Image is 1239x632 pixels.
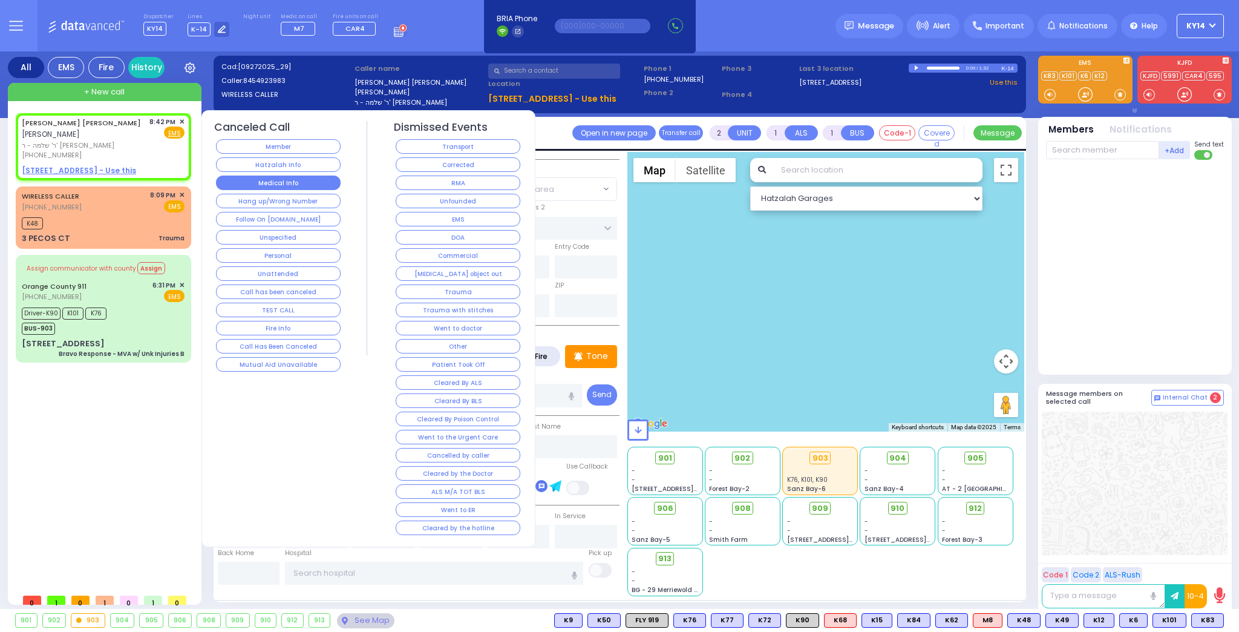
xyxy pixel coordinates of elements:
div: K48 [1007,613,1041,628]
span: ✕ [179,117,185,127]
label: Hospital [285,548,312,558]
span: [PERSON_NAME] [22,129,80,139]
div: BLS [1045,613,1079,628]
span: ✕ [179,190,185,200]
span: 902 [734,452,750,464]
span: K48 [22,217,43,229]
div: 910 [255,614,276,627]
label: Last 3 location [799,64,909,74]
div: 912 [282,614,303,627]
span: - [787,526,791,535]
button: BUS [841,125,874,140]
button: ALS [785,125,818,140]
span: K-14 [188,22,211,36]
span: K76, K101, K90 [787,475,828,484]
div: K84 [897,613,930,628]
div: K68 [824,613,857,628]
button: Covered [918,125,955,140]
label: [PERSON_NAME] [355,87,484,97]
span: - [709,475,713,484]
button: Message [973,125,1022,140]
div: BLS [748,613,781,628]
div: K72 [748,613,781,628]
span: - [632,517,635,526]
span: Message [858,20,894,32]
span: ✕ [179,280,185,291]
span: - [709,526,713,535]
div: 903 [71,614,105,627]
label: Entry Code [555,242,589,252]
h4: Dismissed Events [394,121,488,134]
span: Forest Bay-3 [942,535,982,544]
span: [STREET_ADDRESS][PERSON_NAME] [865,535,979,544]
label: Fire [525,349,558,364]
button: Transport [396,139,520,154]
label: [PERSON_NAME] [PERSON_NAME] [355,77,484,88]
button: Cancelled by caller [396,448,520,462]
a: Open in new page [572,125,656,140]
span: Phone 2 [644,88,718,98]
button: Personal [216,248,341,263]
div: 904 [111,614,134,627]
span: - [632,576,635,585]
span: - [709,466,713,475]
button: Map camera controls [994,349,1018,374]
span: Phone 1 [644,64,718,74]
div: BLS [1119,613,1148,628]
button: ALS-Rush [1103,567,1142,582]
div: 1:32 [979,61,990,75]
div: 902 [43,614,66,627]
span: 1 [144,596,162,605]
img: message.svg [845,21,854,30]
span: 913 [658,553,672,565]
label: Pick up [589,548,612,558]
span: - [865,475,868,484]
div: 908 [197,614,220,627]
span: 0 [71,596,90,605]
input: (000)000-00000 [555,19,650,33]
label: ר' שלמה - ר' [PERSON_NAME] [355,97,484,108]
span: 8454923983 [243,76,286,85]
span: Notifications [1059,21,1108,31]
div: 909 [226,614,249,627]
span: BRIA Phone [497,13,537,24]
div: 901 [16,614,37,627]
label: In Service [555,512,586,521]
span: - [865,466,868,475]
button: Went to the Urgent Care [396,430,520,444]
div: BLS [897,613,930,628]
span: Sanz Bay-4 [865,484,904,493]
span: 0 [23,596,41,605]
span: Driver-K90 [22,308,60,320]
span: 8:42 PM [149,117,175,127]
a: Orange County 911 [22,281,87,291]
button: Follow On [DOMAIN_NAME] [216,212,341,226]
span: 905 [967,452,984,464]
button: UNIT [728,125,761,140]
button: Internal Chat 2 [1151,390,1224,406]
div: K12 [1084,613,1114,628]
div: Bravo Response - MVA w/ Unk Injuries B [59,349,185,358]
button: ALS M/A TOT BLS [396,484,520,499]
span: 6:31 PM [152,281,175,290]
div: K50 [587,613,621,628]
label: Medic on call [281,13,319,21]
span: M7 [294,24,304,33]
a: KJFD [1140,71,1160,81]
button: Show satellite imagery [676,158,736,182]
button: Call has been canceled [216,285,341,299]
span: CAR4 [345,24,365,33]
label: KJFD [1137,60,1232,68]
span: - [787,517,791,526]
a: K101 [1059,71,1077,81]
a: Use this [990,77,1018,88]
span: - [632,475,635,484]
button: Call Has Been Canceled [216,339,341,354]
span: KY14 [143,22,166,36]
button: +Add [1159,141,1191,159]
button: Commercial [396,248,520,263]
div: BLS [673,613,706,628]
label: [PHONE_NUMBER] [644,74,704,84]
label: P Last Name [521,422,561,432]
a: CAR4 [1182,71,1205,81]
